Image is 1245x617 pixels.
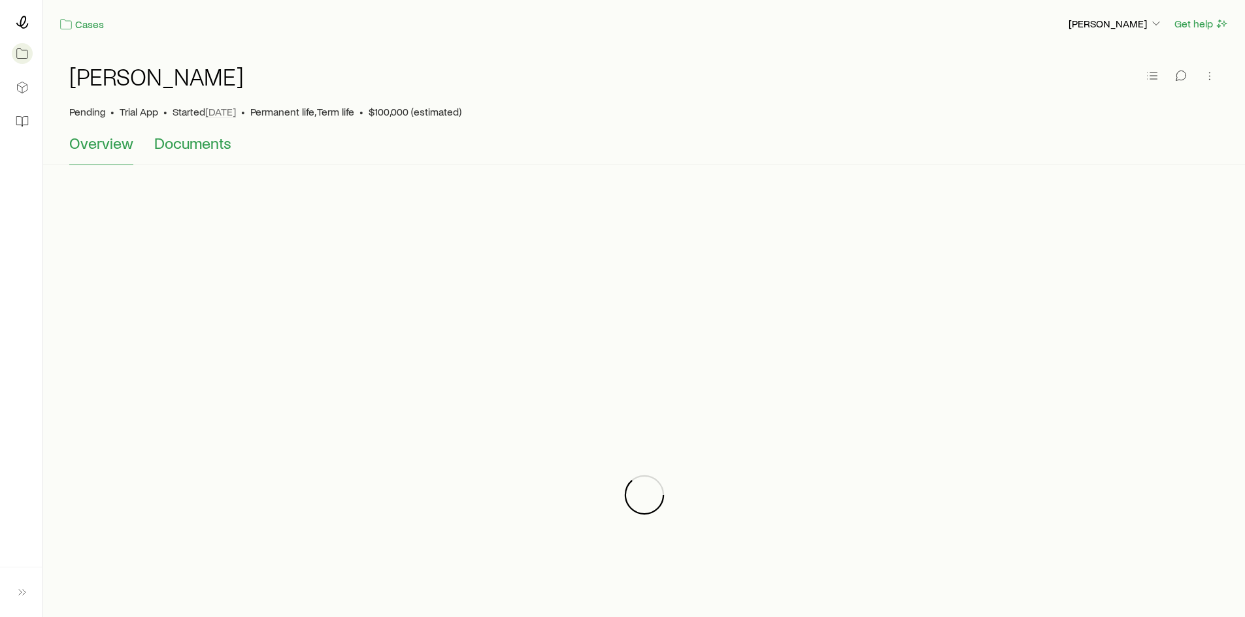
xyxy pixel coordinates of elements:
[173,105,236,118] p: Started
[69,134,1219,165] div: Case details tabs
[241,105,245,118] span: •
[59,17,105,32] a: Cases
[1174,16,1229,31] button: Get help
[1069,17,1163,30] p: [PERSON_NAME]
[69,63,244,89] h1: [PERSON_NAME]
[250,105,354,118] span: Permanent life, Term life
[163,105,167,118] span: •
[154,134,231,152] span: Documents
[120,105,158,118] span: Trial App
[205,105,236,118] span: [DATE]
[69,105,105,118] p: Pending
[1068,16,1163,32] button: [PERSON_NAME]
[110,105,114,118] span: •
[359,105,363,118] span: •
[69,134,133,152] span: Overview
[369,105,461,118] span: $100,000 (estimated)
